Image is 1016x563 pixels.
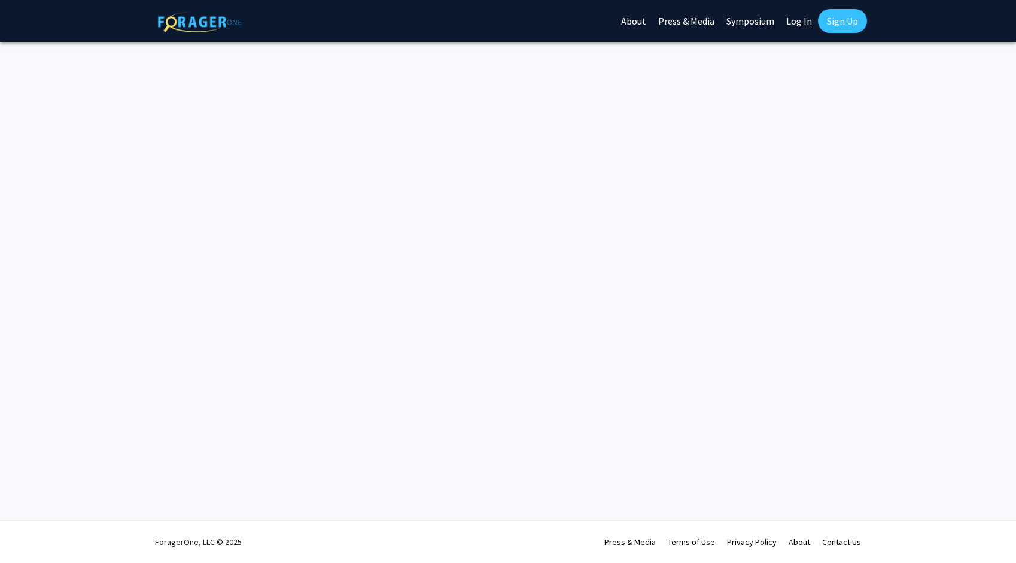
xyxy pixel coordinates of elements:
[668,537,715,547] a: Terms of Use
[818,9,867,33] a: Sign Up
[789,537,810,547] a: About
[158,11,242,32] img: ForagerOne Logo
[727,537,777,547] a: Privacy Policy
[822,537,861,547] a: Contact Us
[155,521,242,563] div: ForagerOne, LLC © 2025
[604,537,656,547] a: Press & Media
